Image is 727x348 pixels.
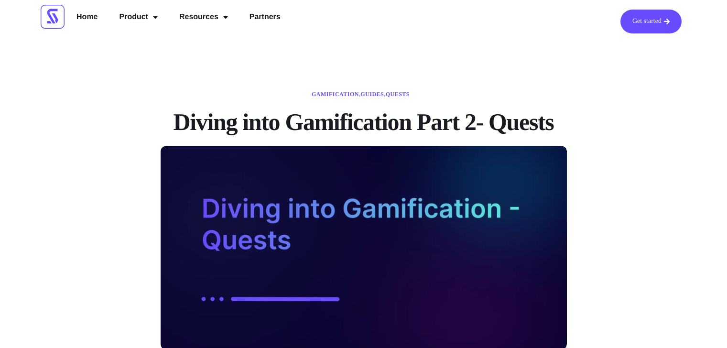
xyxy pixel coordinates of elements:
[620,10,682,33] a: Get started
[41,5,65,29] img: Scrimmage Square Icon Logo
[172,10,235,25] a: Resources
[242,10,288,25] a: Partners
[69,10,288,25] nav: Menu
[360,91,384,98] a: Guides
[386,91,410,98] a: Quests
[312,91,410,98] span: , ,
[112,10,165,25] a: Product
[69,10,105,25] a: Home
[632,18,662,25] span: Get started
[312,91,359,98] a: Gamification
[161,108,567,136] h1: Diving into Gamification Part 2- Quests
